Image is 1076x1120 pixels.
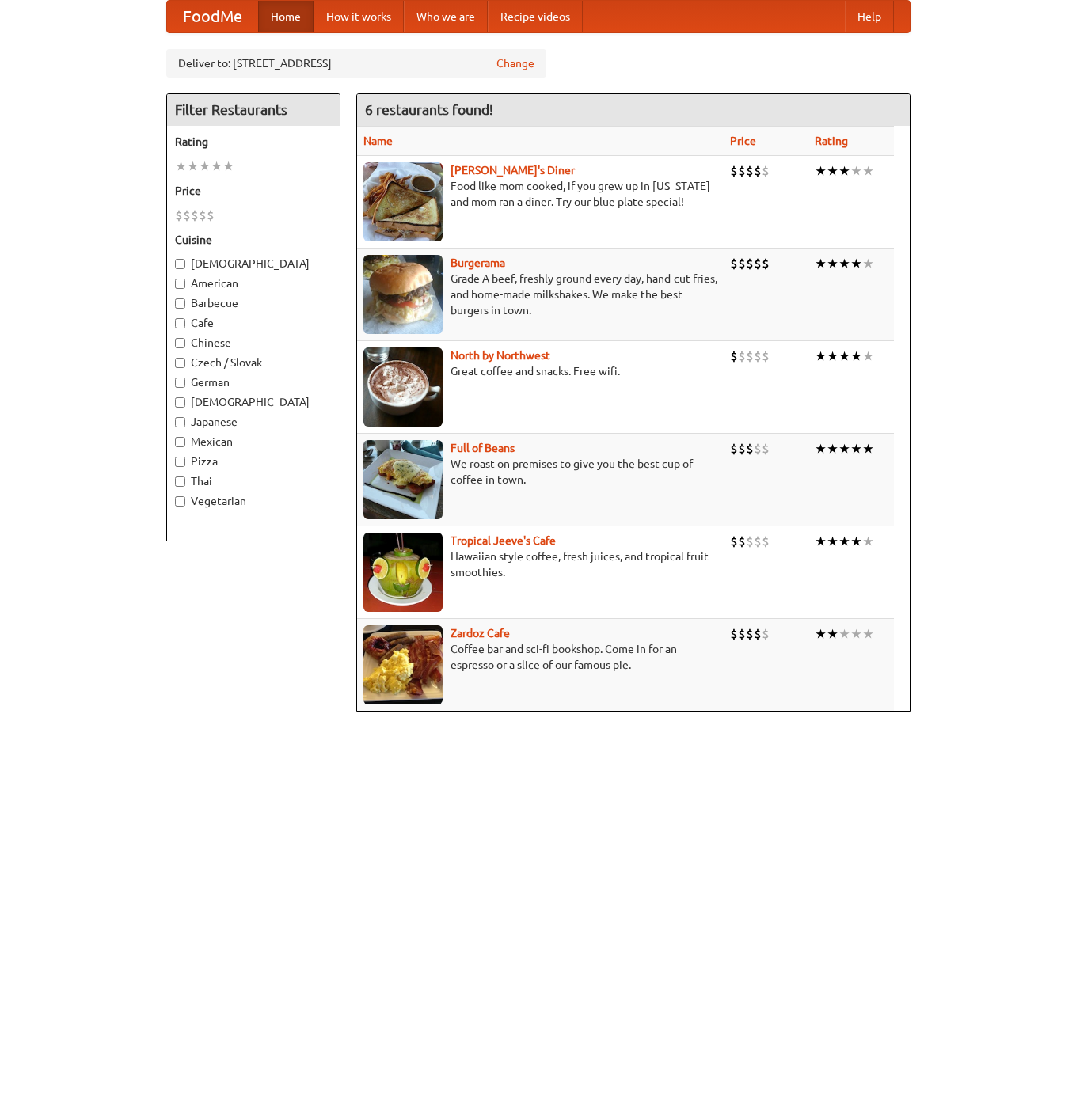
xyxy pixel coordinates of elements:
[762,440,770,457] li: $
[191,207,199,224] li: $
[845,1,894,32] a: Help
[175,473,332,489] label: Thai
[451,256,505,269] a: Burgerama
[850,625,862,643] li: ★
[175,275,332,291] label: American
[451,534,556,547] a: Tropical Jeeve's Cafe
[175,437,185,447] input: Mexican
[451,164,575,177] a: [PERSON_NAME]'s Diner
[187,158,199,175] li: ★
[862,625,874,643] li: ★
[167,1,258,32] a: FoodMe
[838,162,850,180] li: ★
[730,162,738,180] li: $
[365,102,493,117] ng-pluralize: 6 restaurants found!
[850,533,862,550] li: ★
[363,533,443,612] img: jeeves.jpg
[363,440,443,519] img: beans.jpg
[730,625,738,643] li: $
[363,255,443,334] img: burgerama.jpg
[730,135,756,147] a: Price
[175,374,332,390] label: German
[862,533,874,550] li: ★
[363,135,393,147] a: Name
[175,335,332,351] label: Chinese
[730,347,738,365] li: $
[815,625,827,643] li: ★
[211,158,222,175] li: ★
[850,255,862,272] li: ★
[738,625,746,643] li: $
[175,493,332,509] label: Vegetarian
[815,440,827,457] li: ★
[175,298,185,309] input: Barbecue
[175,476,185,487] input: Thai
[199,158,211,175] li: ★
[175,318,185,328] input: Cafe
[838,440,850,457] li: ★
[838,533,850,550] li: ★
[404,1,488,32] a: Who we are
[862,162,874,180] li: ★
[363,641,717,673] p: Coffee bar and sci-fi bookshop. Come in for an espresso or a slice of our famous pie.
[762,255,770,272] li: $
[838,347,850,365] li: ★
[827,347,838,365] li: ★
[166,49,546,78] div: Deliver to: [STREET_ADDRESS]
[815,135,848,147] a: Rating
[363,178,717,210] p: Food like mom cooked, if you grew up in [US_STATE] and mom ran a diner. Try our blue plate special!
[451,442,515,454] a: Full of Beans
[738,440,746,457] li: $
[738,533,746,550] li: $
[754,625,762,643] li: $
[754,162,762,180] li: $
[754,440,762,457] li: $
[762,533,770,550] li: $
[762,625,770,643] li: $
[827,533,838,550] li: ★
[363,456,717,488] p: We roast on premises to give you the best cup of coffee in town.
[754,347,762,365] li: $
[258,1,314,32] a: Home
[175,454,332,469] label: Pizza
[175,355,332,370] label: Czech / Slovak
[762,347,770,365] li: $
[175,232,332,248] h5: Cuisine
[730,533,738,550] li: $
[175,256,332,271] label: [DEMOGRAPHIC_DATA]
[175,358,185,368] input: Czech / Slovak
[175,496,185,507] input: Vegetarian
[451,627,510,640] b: Zardoz Cafe
[754,533,762,550] li: $
[827,625,838,643] li: ★
[175,378,185,388] input: German
[838,255,850,272] li: ★
[746,347,754,365] li: $
[175,183,332,199] h5: Price
[175,279,185,289] input: American
[363,162,443,241] img: sallys.jpg
[496,55,534,71] a: Change
[363,625,443,704] img: zardoz.jpg
[175,259,185,269] input: [DEMOGRAPHIC_DATA]
[314,1,404,32] a: How it works
[451,349,550,362] b: North by Northwest
[175,397,185,408] input: [DEMOGRAPHIC_DATA]
[738,162,746,180] li: $
[175,134,332,150] h5: Rating
[762,162,770,180] li: $
[175,207,183,224] li: $
[815,162,827,180] li: ★
[862,347,874,365] li: ★
[746,440,754,457] li: $
[175,457,185,467] input: Pizza
[363,549,717,580] p: Hawaiian style coffee, fresh juices, and tropical fruit smoothies.
[175,394,332,410] label: [DEMOGRAPHIC_DATA]
[862,440,874,457] li: ★
[175,315,332,331] label: Cafe
[730,255,738,272] li: $
[730,440,738,457] li: $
